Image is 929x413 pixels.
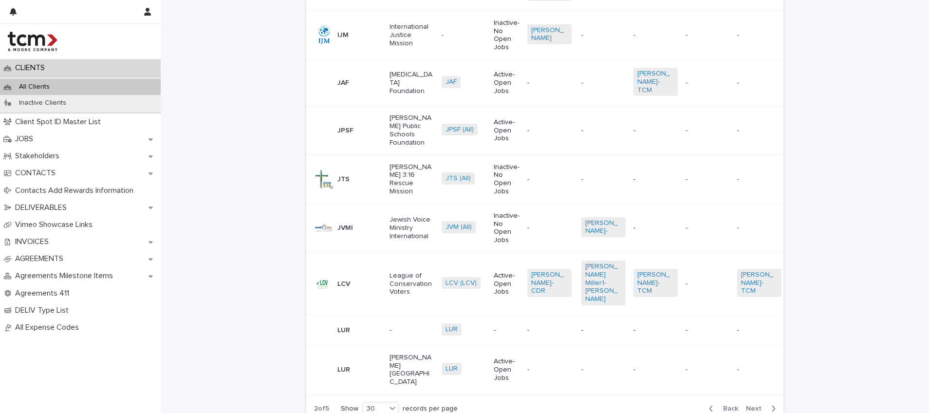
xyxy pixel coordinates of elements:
[446,126,474,134] a: JPSF (All)
[306,253,905,316] tr: LCVLeague of Conservation VotersLCV (LCV) Active-Open Jobs[PERSON_NAME]-CDR [PERSON_NAME] Miller1...
[306,204,905,252] tr: JVMIJewish Voice Ministry InternationalJVM (All) Inactive-No Open Jobs-[PERSON_NAME]- ----- -
[527,127,572,135] p: -
[637,271,674,295] a: [PERSON_NAME]-TCM
[737,366,781,374] p: -
[737,79,781,87] p: -
[717,405,738,412] span: Back
[11,220,100,229] p: Vimeo Showcase Links
[11,151,67,161] p: Stakeholders
[390,272,434,296] p: League of Conservation Voters
[494,118,520,143] p: Active-Open Jobs
[306,106,905,155] tr: JPSF[PERSON_NAME] Public Schools FoundationJPSF (All) Active-Open Jobs------- -
[337,127,353,135] p: JPSF
[742,404,783,413] button: Next
[11,271,121,281] p: Agreements Milestone Items
[494,357,520,382] p: Active-Open Jobs
[11,117,109,127] p: Client Spot ID Master List
[737,224,781,232] p: -
[686,280,730,288] p: -
[746,405,767,412] span: Next
[403,405,458,413] p: records per page
[581,127,626,135] p: -
[633,127,678,135] p: -
[11,289,77,298] p: Agreements 411
[494,19,520,52] p: Inactive-No Open Jobs
[686,79,730,87] p: -
[11,323,87,332] p: All Expense Codes
[390,354,434,386] p: [PERSON_NAME][GEOGRAPHIC_DATA]
[494,272,520,296] p: Active-Open Jobs
[686,224,730,232] p: -
[337,175,350,184] p: JTS
[446,365,458,373] a: LUR
[494,71,520,95] p: Active-Open Jobs
[390,71,434,95] p: [MEDICAL_DATA] Foundation
[446,174,471,183] a: JTS (All)
[11,203,74,212] p: DELIVERABLES
[581,366,626,374] p: -
[390,216,434,240] p: Jewish Voice Ministry International
[633,366,678,374] p: -
[11,186,141,195] p: Contacts Add Rewards Information
[494,326,520,335] p: -
[686,127,730,135] p: -
[585,263,622,303] a: [PERSON_NAME] Miller1-[PERSON_NAME]
[531,271,568,295] a: [PERSON_NAME]-CDR
[446,78,457,86] a: JAF
[337,326,350,335] p: LUR
[494,212,520,244] p: Inactive-No Open Jobs
[686,31,730,39] p: -
[737,127,781,135] p: -
[527,366,572,374] p: -
[686,326,730,335] p: -
[8,32,57,51] img: 4hMmSqQkux38exxPVZHQ
[527,326,572,335] p: -
[741,271,778,295] a: [PERSON_NAME]-TCM
[337,280,350,288] p: LCV
[446,279,477,287] a: LCV (LCV)
[337,224,353,232] p: JVMI
[306,316,905,346] tr: LUR-LUR -------- -
[581,326,626,335] p: -
[494,163,520,196] p: Inactive-No Open Jobs
[11,83,57,91] p: All Clients
[633,224,678,232] p: -
[686,366,730,374] p: -
[637,70,674,94] a: [PERSON_NAME]-TCM
[527,175,572,184] p: -
[337,79,349,87] p: JAF
[11,237,56,246] p: INVOICES
[581,31,626,39] p: -
[11,99,74,107] p: Inactive Clients
[581,175,626,184] p: -
[390,163,434,196] p: [PERSON_NAME] 3:16 Rescue Mission
[337,366,350,374] p: LUR
[686,175,730,184] p: -
[633,31,678,39] p: -
[390,23,434,47] p: International Justice Mission
[633,326,678,335] p: -
[737,31,781,39] p: -
[531,26,568,43] a: [PERSON_NAME]
[633,175,678,184] p: -
[306,60,905,106] tr: JAF[MEDICAL_DATA] FoundationJAF Active-Open Jobs--[PERSON_NAME]-TCM ---- -
[442,31,486,39] p: -
[11,254,71,263] p: AGREEMENTS
[11,63,53,73] p: CLIENTS
[390,114,434,147] p: [PERSON_NAME] Public Schools Foundation
[446,223,472,231] a: JVM (All)
[737,326,781,335] p: -
[341,405,358,413] p: Show
[11,134,41,144] p: JOBS
[390,326,434,335] p: -
[306,155,905,204] tr: JTS[PERSON_NAME] 3:16 Rescue MissionJTS (All) Inactive-No Open Jobs------- -
[446,325,458,334] a: LUR
[11,169,63,178] p: CONTACTS
[527,224,572,232] p: -
[337,31,349,39] p: IJM
[585,219,622,236] a: [PERSON_NAME]-
[11,306,76,315] p: DELIV Type List
[306,345,905,394] tr: LUR[PERSON_NAME][GEOGRAPHIC_DATA]LUR Active-Open Jobs------- -
[581,79,626,87] p: -
[306,11,905,59] tr: IJMInternational Justice Mission-Inactive-No Open Jobs[PERSON_NAME] ------ -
